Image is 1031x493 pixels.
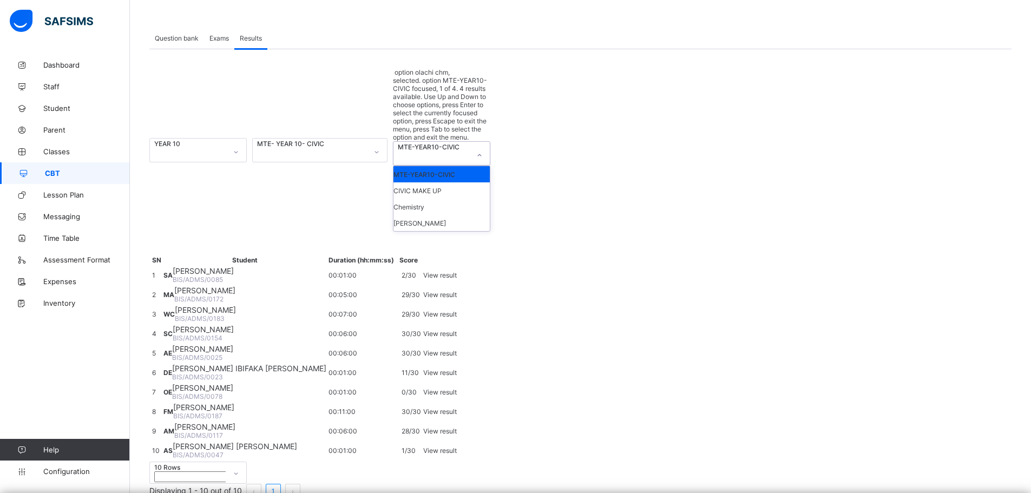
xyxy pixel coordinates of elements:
span: 1 [152,271,155,279]
span: View result [423,407,457,416]
span: 11/30 [402,369,419,377]
div: YEAR 10 [154,140,221,148]
span: BIS/ADMS/0025 [172,353,222,361]
span: View result [423,291,457,299]
div: MTE- YEAR 10- CIVIC [257,140,362,148]
span: BIS/ADMS/0187 [173,412,222,420]
span: [PERSON_NAME] [173,403,234,412]
div: 10 Rows [154,463,221,471]
span: Classes [43,147,130,156]
span: 00:07:00 [329,310,357,318]
span: View result [423,349,457,357]
span: Messaging [43,212,130,221]
span: option olachi chm, selected. [393,68,450,84]
span: 00:01:00 [329,369,357,377]
span: View result [423,369,457,377]
span: CBT [45,169,130,178]
span: 29/30 [402,310,420,318]
span: Exams [209,34,229,42]
span: Lesson Plan [43,190,130,199]
span: 30/30 [402,330,421,338]
span: [PERSON_NAME] [PERSON_NAME] [173,442,297,451]
span: Student [43,104,130,113]
span: Configuration [43,467,129,476]
span: 29/30 [402,291,420,299]
div: MTE-YEAR10-CIVIC [393,166,490,182]
span: 6 [152,369,156,377]
span: 00:06:00 [329,349,357,357]
div: MTE-YEAR10-CIVIC [398,143,465,151]
span: 30/30 [402,349,421,357]
span: AM [163,427,174,435]
span: MA [163,291,174,299]
span: Inventory [43,299,130,307]
span: 00:06:00 [329,427,357,435]
span: BIS/ADMS/0154 [173,334,222,342]
span: BIS/ADMS/0023 [172,373,223,381]
span: Assessment Format [43,255,130,264]
span: 8 [152,407,156,416]
span: [PERSON_NAME] [175,305,236,314]
span: DE [163,369,172,377]
span: FM [163,407,173,416]
span: [PERSON_NAME] [173,325,234,334]
span: 00:11:00 [329,407,356,416]
span: 00:05:00 [329,291,357,299]
span: 2 [152,291,156,299]
span: View result [423,427,457,435]
span: Results [240,34,262,42]
span: Dashboard [43,61,130,69]
img: safsims [10,10,93,32]
span: 7 [152,388,156,396]
span: 1/30 [402,446,416,455]
span: AS [163,446,173,455]
span: Question bank [155,34,199,42]
span: [PERSON_NAME] IBIFAKA [PERSON_NAME] [172,364,326,373]
span: Help [43,445,129,454]
span: [PERSON_NAME] [173,266,234,275]
th: Duration (hh:mm:ss) [328,255,395,265]
span: BIS/ADMS/0172 [174,295,224,303]
span: Expenses [43,277,130,286]
div: Chemistry [393,199,490,215]
th: Score [396,255,422,265]
span: Parent [43,126,130,134]
span: 10 [152,446,160,455]
span: SA [163,271,173,279]
span: 3 [152,310,156,318]
span: View result [423,446,457,455]
span: 00:06:00 [329,330,357,338]
span: View result [423,271,457,279]
span: BIS/ADMS/0117 [174,431,223,439]
span: 0/30 [402,388,417,396]
span: option MTE-YEAR10-CIVIC focused, 1 of 4. 4 results available. Use Up and Down to choose options, ... [393,76,487,141]
span: OE [163,388,172,396]
span: [PERSON_NAME] [172,383,233,392]
span: View result [423,388,457,396]
th: SN [152,255,162,265]
span: [PERSON_NAME] [174,422,235,431]
span: WC [163,310,175,318]
span: 00:01:00 [329,271,357,279]
div: [PERSON_NAME] [393,215,490,231]
span: 2/30 [402,271,416,279]
span: 00:01:00 [329,446,357,455]
span: 9 [152,427,156,435]
th: Student [163,255,327,265]
span: 5 [152,349,156,357]
span: BIS/ADMS/0047 [173,451,224,459]
span: Time Table [43,234,130,242]
span: 28/30 [402,427,420,435]
span: BIS/ADMS/0078 [172,392,222,400]
span: View result [423,330,457,338]
div: CIVIC MAKE UP [393,182,490,199]
span: View result [423,310,457,318]
span: 30/30 [402,407,421,416]
span: 00:01:00 [329,388,357,396]
span: SC [163,330,173,338]
span: Staff [43,82,130,91]
span: [PERSON_NAME] [172,344,233,353]
span: BIS/ADMS/0085 [173,275,223,284]
span: BIS/ADMS/0183 [175,314,225,323]
span: AE [163,349,172,357]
